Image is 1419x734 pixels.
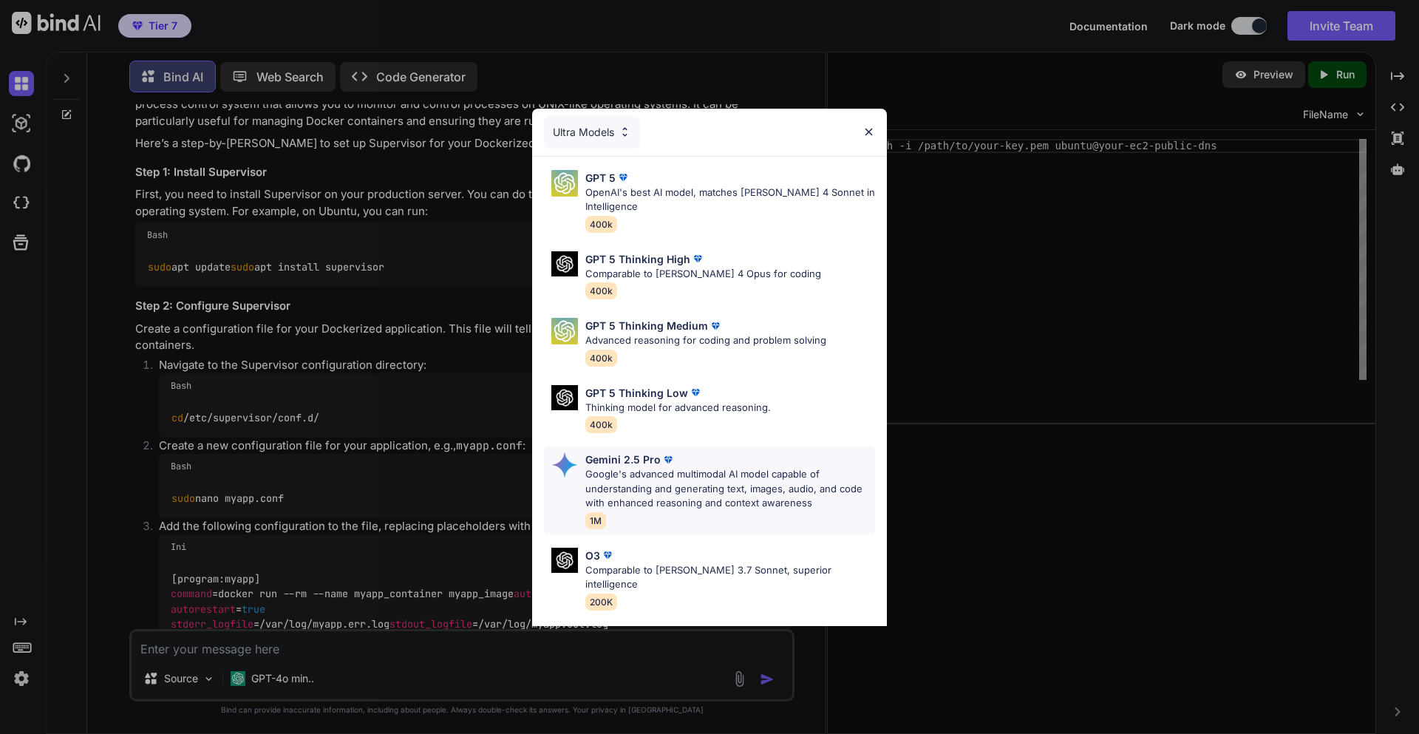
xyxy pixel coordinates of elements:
img: Pick Models [551,251,578,277]
p: Google's advanced multimodal AI model capable of understanding and generating text, images, audio... [585,467,875,511]
p: Comparable to [PERSON_NAME] 4 Opus for coding [585,267,821,282]
img: premium [688,385,703,400]
p: Comparable to [PERSON_NAME] 3.7 Sonnet, superior intelligence [585,563,875,592]
p: Gemini 2.5 Pro [585,452,661,467]
div: Ultra Models [544,116,640,149]
p: Thinking model for advanced reasoning. [585,401,771,415]
p: OpenAI's best AI model, matches [PERSON_NAME] 4 Sonnet in Intelligence [585,186,875,214]
img: close [862,126,875,138]
span: 400k [585,350,617,367]
img: Pick Models [551,548,578,574]
p: GPT 5 [585,170,616,186]
p: GPT 5 Thinking Low [585,385,688,401]
p: GPT 5 Thinking High [585,251,690,267]
span: 400k [585,282,617,299]
img: premium [616,170,630,185]
p: Advanced reasoning for coding and problem solving [585,333,826,348]
span: 400k [585,216,617,233]
p: O3 [585,548,600,563]
p: GPT 5 Thinking Medium [585,318,708,333]
img: Pick Models [551,452,578,478]
img: premium [708,319,723,333]
img: premium [600,548,615,563]
img: premium [690,251,705,266]
span: 1M [585,512,606,529]
span: 400k [585,416,617,433]
img: Pick Models [551,170,578,197]
img: Pick Models [619,126,631,138]
span: 200K [585,594,617,611]
img: Pick Models [551,385,578,411]
img: premium [661,452,676,467]
img: Pick Models [551,318,578,344]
